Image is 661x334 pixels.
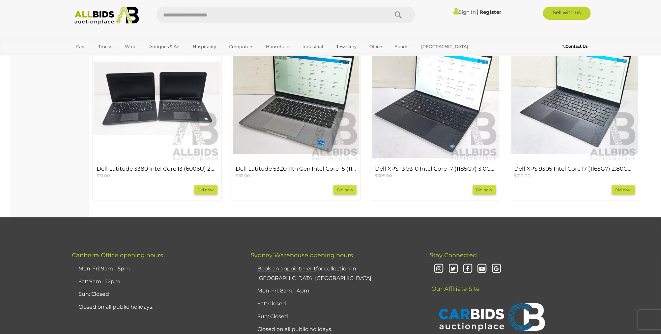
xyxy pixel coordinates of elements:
img: Dell XPS 13 9310 Intel Core I7 (1185G7) 3.0GHz-4.80GHz 4-Core CPU 13-Inch Laptop [372,36,499,162]
a: [GEOGRAPHIC_DATA] [417,41,472,52]
p: $305.00 [375,173,496,179]
h4: Dell XPS 9305 Intel Core I7 (1165G7) 2.80GHz-4.70GHz 4-Core CPU 13-Inch Laptop [514,166,635,172]
li: Mon-Fri: 8am - 4pm [256,285,413,298]
a: Dell Latitude 3380 Intel Core I3 (6006U) 2.00GHz 2-Core CPU 13.3-Inch Laptop - Lot of Two $31.00 [97,166,217,179]
a: Book an appointmentfor collection in [GEOGRAPHIC_DATA] [GEOGRAPHIC_DATA] [257,266,371,282]
span: Stay Connected [430,252,477,259]
a: Sell with us [543,7,591,20]
span: Canberra Office opening hours [72,252,163,259]
a: Computers [225,41,257,52]
h4: Dell XPS 13 9310 Intel Core I7 (1185G7) 3.0GHz-4.80GHz 4-Core CPU 13-Inch Laptop [375,166,496,172]
button: Search [382,7,415,23]
a: Office [365,41,386,52]
h4: Dell Latitude 3380 Intel Core I3 (6006U) 2.00GHz 2-Core CPU 13.3-Inch Laptop - Lot of Two [97,166,217,172]
div: Dell XPS 9305 Intel Core I7 (1165G7) 2.80GHz-4.70GHz 4-Core CPU 13-Inch Laptop [510,34,640,201]
b: Contact Us [562,44,588,49]
span: Our Affiliate Site [430,276,480,293]
div: Dell Latitude 5320 11th Gen Intel Core I5 (1135G7) 2.40GHz-4.20GHz 4-Core CPU 13.3-Inch FHD Laptop [232,34,361,201]
a: Industrial [298,41,328,52]
h4: Dell Latitude 5320 11th Gen Intel Core I5 (1135G7) 2.40GHz-4.20GHz 4-Core CPU 13.3-Inch FHD Laptop [236,166,357,172]
div: Dell XPS 13 9310 Intel Core I7 (1185G7) 3.0GHz-4.80GHz 4-Core CPU 13-Inch Laptop [371,34,500,201]
i: Instagram [433,264,445,275]
img: Dell Latitude 3380 Intel Core I3 (6006U) 2.00GHz 2-Core CPU 13.3-Inch Laptop - Lot of Two [94,36,220,162]
a: Dell XPS 9305 Intel Core I7 (1165G7) 2.80GHz-4.70GHz 4-Core CPU 13-Inch Laptop $310.00 [514,166,635,179]
a: Household [262,41,294,52]
li: Sun: Closed [77,288,234,301]
a: Antiques & Art [145,41,184,52]
img: Allbids.com.au [71,7,142,25]
a: Bid now [333,185,357,195]
a: Register [479,9,501,15]
li: Sun: Closed [256,311,413,323]
div: Dell Latitude 3380 Intel Core I3 (6006U) 2.00GHz 2-Core CPU 13.3-Inch Laptop - Lot of Two [92,34,222,201]
p: $82.00 [236,173,357,179]
img: Dell Latitude 5320 11th Gen Intel Core I5 (1135G7) 2.40GHz-4.20GHz 4-Core CPU 13.3-Inch FHD Laptop [233,36,360,162]
u: Book an appointment [257,266,316,272]
a: Dell XPS 13 9310 Intel Core I7 (1185G7) 3.0GHz-4.80GHz 4-Core CPU 13-Inch Laptop $305.00 [375,166,496,179]
i: Google [491,264,502,275]
a: Wine [121,41,141,52]
i: Twitter [447,264,459,275]
a: Hospitality [188,41,220,52]
a: Sign In [453,9,476,15]
a: Bid now [473,185,496,195]
a: Contact Us [562,43,589,50]
i: Facebook [462,264,474,275]
a: Bid now [194,185,217,195]
span: Sydney Warehouse opening hours [251,252,353,259]
a: Trucks [94,41,116,52]
a: Cars [72,41,90,52]
span: | [477,8,478,15]
p: $310.00 [514,173,635,179]
i: Youtube [476,264,488,275]
a: Sports [390,41,413,52]
li: Closed on all public holidays. [77,301,234,314]
a: Jewellery [332,41,361,52]
a: Bid now [612,185,635,195]
li: Sat: 9am - 12pm [77,276,234,289]
a: Dell Latitude 5320 11th Gen Intel Core I5 (1135G7) 2.40GHz-4.20GHz 4-Core CPU 13.3-Inch FHD Lapto... [236,166,357,179]
li: Mon-Fri: 9am - 5pm [77,263,234,276]
img: Dell XPS 9305 Intel Core I7 (1165G7) 2.80GHz-4.70GHz 4-Core CPU 13-Inch Laptop [511,36,638,162]
li: Sat: Closed [256,298,413,311]
p: $31.00 [97,173,217,179]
